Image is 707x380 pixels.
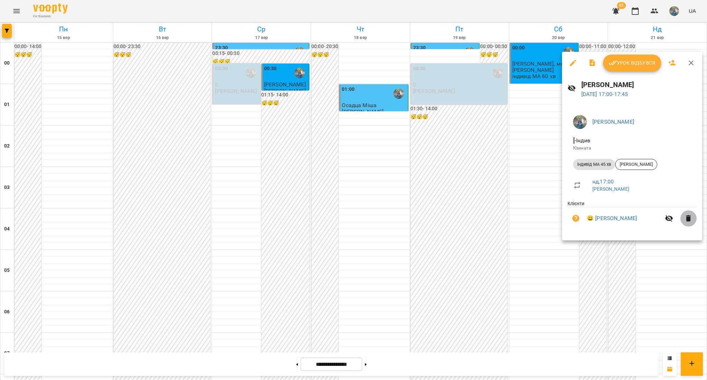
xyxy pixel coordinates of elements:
[581,91,628,97] a: [DATE] 17:00-17:45
[573,137,592,144] span: - Індив
[592,186,629,192] a: [PERSON_NAME]
[603,55,661,71] button: Урок відбувся
[615,159,657,170] div: [PERSON_NAME]
[573,145,691,152] p: Кімната
[568,200,697,232] ul: Клієнти
[573,115,587,129] img: de1e453bb906a7b44fa35c1e57b3518e.jpg
[616,161,657,168] span: [PERSON_NAME]
[609,59,656,67] span: Урок відбувся
[573,161,615,168] span: індивід МА 45 хв
[581,79,697,90] h6: [PERSON_NAME]
[568,210,584,227] button: Візит ще не сплачено. Додати оплату?
[587,214,637,222] a: 😀 [PERSON_NAME]
[592,178,614,185] a: нд , 17:00
[592,118,634,125] a: [PERSON_NAME]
